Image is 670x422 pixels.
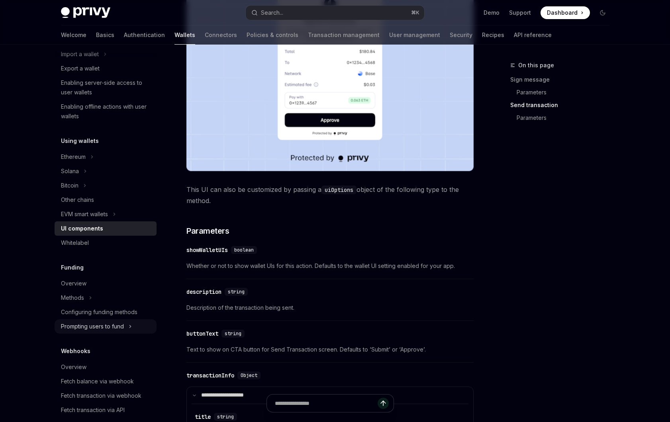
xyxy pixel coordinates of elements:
[61,362,86,372] div: Overview
[55,360,157,374] a: Overview
[55,403,157,417] a: Fetch transaction via API
[55,236,157,250] a: Whitelabel
[124,25,165,45] a: Authentication
[186,303,474,313] span: Description of the transaction being sent.
[186,371,234,379] div: transactionInfo
[61,322,124,331] div: Prompting users to fund
[510,99,615,111] a: Send transaction
[510,73,615,86] a: Sign message
[61,346,90,356] h5: Webhooks
[186,345,474,354] span: Text to show on CTA button for Send Transaction screen. Defaults to ‘Submit’ or ‘Approve’.
[96,25,114,45] a: Basics
[234,247,254,253] span: boolean
[55,305,157,319] a: Configuring funding methods
[55,276,157,291] a: Overview
[514,25,552,45] a: API reference
[484,9,500,17] a: Demo
[61,263,84,272] h5: Funding
[55,374,157,389] a: Fetch balance via webhook
[61,279,86,288] div: Overview
[61,102,152,121] div: Enabling offline actions with user wallets
[411,10,419,16] span: ⌘ K
[61,209,108,219] div: EVM smart wallets
[186,225,229,236] span: Parameters
[547,9,578,17] span: Dashboard
[509,9,531,17] a: Support
[247,25,298,45] a: Policies & controls
[241,372,257,379] span: Object
[517,111,615,124] a: Parameters
[225,330,241,337] span: string
[205,25,237,45] a: Connectors
[186,261,474,271] span: Whether or not to show wallet UIs for this action. Defaults to the wallet UI setting enabled for ...
[61,405,125,415] div: Fetch transaction via API
[61,25,86,45] a: Welcome
[55,100,157,123] a: Enabling offline actions with user wallets
[389,25,440,45] a: User management
[61,152,86,162] div: Ethereum
[61,238,89,248] div: Whitelabel
[55,221,157,236] a: UI components
[55,61,157,76] a: Export a wallet
[61,391,141,401] div: Fetch transaction via webhook
[61,195,94,205] div: Other chains
[61,166,79,176] div: Solana
[186,184,474,206] span: This UI can also be customized by passing a object of the following type to the method.
[55,76,157,100] a: Enabling server-side access to user wallets
[246,6,424,20] button: Search...⌘K
[541,6,590,19] a: Dashboard
[61,307,137,317] div: Configuring funding methods
[378,398,389,409] button: Send message
[61,293,84,303] div: Methods
[186,246,228,254] div: showWalletUIs
[61,181,78,190] div: Bitcoin
[261,8,283,18] div: Search...
[596,6,609,19] button: Toggle dark mode
[518,61,554,70] span: On this page
[61,224,103,233] div: UI components
[186,330,218,338] div: buttonText
[517,86,615,99] a: Parameters
[61,78,152,97] div: Enabling server-side access to user wallets
[61,7,110,18] img: dark logo
[61,377,134,386] div: Fetch balance via webhook
[482,25,504,45] a: Recipes
[55,389,157,403] a: Fetch transaction via webhook
[61,136,99,146] h5: Using wallets
[55,193,157,207] a: Other chains
[186,288,221,296] div: description
[61,64,100,73] div: Export a wallet
[228,289,245,295] span: string
[174,25,195,45] a: Wallets
[308,25,380,45] a: Transaction management
[321,186,357,194] code: uiOptions
[450,25,472,45] a: Security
